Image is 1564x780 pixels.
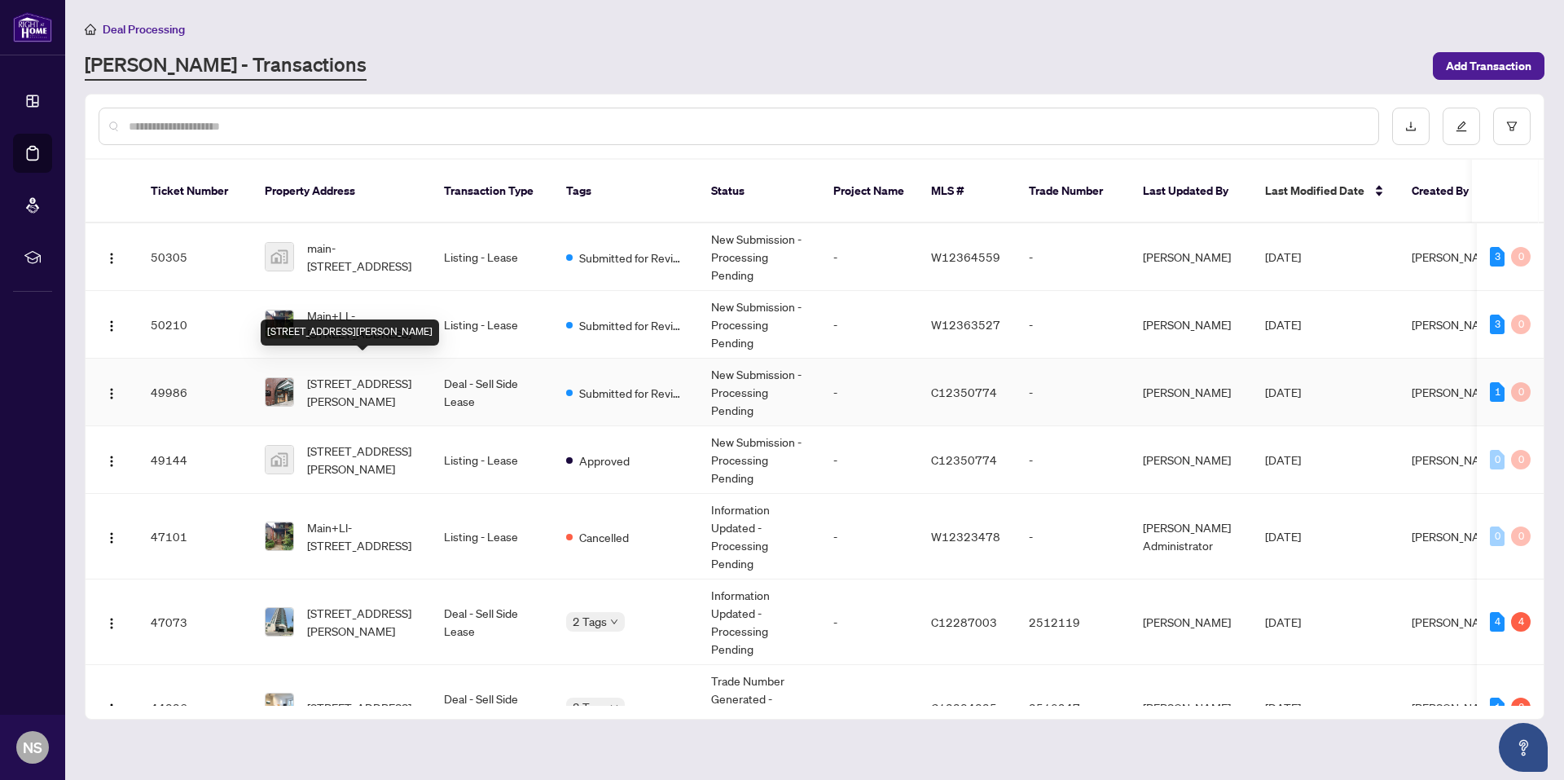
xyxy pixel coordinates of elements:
span: W12363527 [931,317,1000,332]
td: New Submission - Processing Pending [698,359,820,426]
img: thumbnail-img [266,378,293,406]
div: 4 [1511,612,1531,632]
img: thumbnail-img [266,446,293,474]
td: [PERSON_NAME] [1130,665,1252,751]
span: [PERSON_NAME] [1412,249,1500,264]
td: - [1016,494,1130,579]
td: [PERSON_NAME] [1130,426,1252,494]
td: Listing - Lease [431,291,553,359]
td: - [820,359,918,426]
img: thumbnail-img [266,694,293,721]
th: Transaction Type [431,160,553,223]
th: Ticket Number [138,160,252,223]
th: Trade Number [1016,160,1130,223]
span: [PERSON_NAME] [1412,385,1500,399]
img: thumbnail-img [266,522,293,550]
span: [PERSON_NAME] [1412,452,1500,467]
span: NS [23,736,42,759]
td: 44826 [138,665,252,751]
span: Main+Ll-[STREET_ADDRESS] [307,518,418,554]
span: [DATE] [1265,529,1301,544]
td: [PERSON_NAME] [1130,359,1252,426]
span: C12287003 [931,615,997,629]
td: Listing - Lease [431,426,553,494]
span: Last Modified Date [1265,182,1364,200]
button: Logo [99,379,125,405]
th: Last Modified Date [1252,160,1399,223]
th: Created By [1399,160,1496,223]
td: 47101 [138,494,252,579]
img: Logo [105,703,118,716]
span: C12284825 [931,700,997,715]
span: main-[STREET_ADDRESS] [307,239,418,275]
td: - [1016,359,1130,426]
div: 3 [1511,698,1531,717]
img: thumbnail-img [266,311,293,338]
td: - [1016,223,1130,291]
span: W12364559 [931,249,1000,264]
th: Project Name [820,160,918,223]
img: Logo [105,531,118,544]
span: Submitted for Review [579,316,685,334]
td: Deal - Sell Side Lease [431,665,553,751]
button: Logo [99,523,125,549]
span: Approved [579,452,630,469]
div: 0 [1511,315,1531,334]
span: down [610,618,618,626]
td: - [820,665,918,751]
td: Trade Number Generated - Pending Information [698,665,820,751]
img: Logo [105,319,118,333]
th: Status [698,160,820,223]
span: [PERSON_NAME] [1412,615,1500,629]
span: Submitted for Review [579,249,685,267]
div: 0 [1511,450,1531,469]
td: 50305 [138,223,252,291]
td: New Submission - Processing Pending [698,426,820,494]
div: 0 [1490,450,1505,469]
span: [PERSON_NAME] [1412,529,1500,544]
span: 2 Tags [573,612,607,631]
div: 3 [1490,315,1505,334]
img: Logo [105,617,118,630]
th: Property Address [252,160,431,223]
span: C12350774 [931,385,997,399]
div: 3 [1490,247,1505,267]
div: 0 [1511,382,1531,402]
td: [PERSON_NAME] [1130,223,1252,291]
button: Logo [99,694,125,721]
span: 2 Tags [573,698,607,716]
span: down [610,703,618,712]
td: 49986 [138,359,252,426]
div: 1 [1490,698,1505,717]
span: Deal Processing [103,22,185,37]
td: New Submission - Processing Pending [698,223,820,291]
img: logo [13,12,52,42]
button: Logo [99,244,125,270]
td: - [820,579,918,665]
th: Last Updated By [1130,160,1252,223]
td: [PERSON_NAME] Administrator [1130,494,1252,579]
td: Listing - Lease [431,494,553,579]
img: thumbnail-img [266,608,293,636]
td: [PERSON_NAME] [1130,579,1252,665]
span: [STREET_ADDRESS][PERSON_NAME] [307,374,418,410]
span: [STREET_ADDRESS][PERSON_NAME] [307,442,418,478]
span: [STREET_ADDRESS][PERSON_NAME] [307,604,418,640]
button: Logo [99,311,125,337]
span: download [1405,121,1417,132]
span: Submitted for Review [579,384,685,402]
span: filter [1506,121,1518,132]
span: [PERSON_NAME] [1412,317,1500,332]
td: - [820,291,918,359]
span: edit [1456,121,1467,132]
button: Logo [99,609,125,635]
td: - [1016,291,1130,359]
span: [PERSON_NAME] [1412,700,1500,715]
span: [DATE] [1265,615,1301,629]
button: Logo [99,447,125,473]
td: - [1016,426,1130,494]
span: [STREET_ADDRESS] [307,698,411,716]
td: 49144 [138,426,252,494]
td: 50210 [138,291,252,359]
button: edit [1443,108,1480,145]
